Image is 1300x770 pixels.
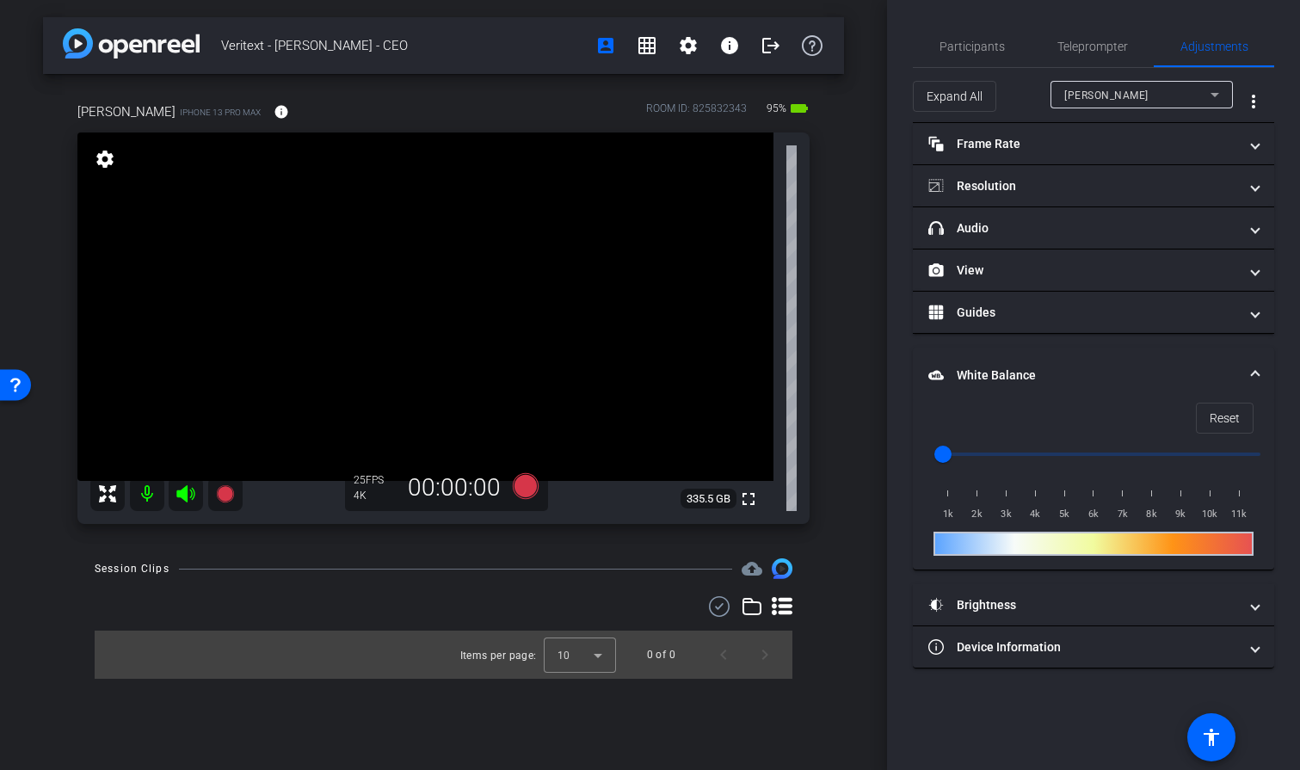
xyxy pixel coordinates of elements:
mat-panel-title: Guides [928,304,1238,322]
span: Teleprompter [1057,40,1128,52]
mat-icon: logout [761,35,781,56]
button: Previous page [703,634,744,675]
mat-panel-title: Resolution [928,177,1238,195]
span: 3k [992,506,1021,523]
mat-icon: settings [678,35,699,56]
span: 11k [1224,506,1254,523]
mat-icon: battery_std [789,98,810,119]
mat-panel-title: Brightness [928,596,1238,614]
span: iPhone 13 Pro Max [180,106,261,119]
div: 00:00:00 [397,473,512,502]
span: 1k [933,506,963,523]
button: Expand All [913,81,996,112]
mat-icon: account_box [595,35,616,56]
mat-icon: fullscreen [738,489,759,509]
button: Reset [1196,403,1254,434]
mat-expansion-panel-header: Device Information [913,626,1274,668]
div: White Balance [913,403,1274,570]
mat-expansion-panel-header: Audio [913,207,1274,249]
div: 25 [354,473,397,487]
mat-panel-title: Device Information [928,638,1238,656]
div: Items per page: [460,647,537,664]
mat-expansion-panel-header: View [913,249,1274,291]
mat-expansion-panel-header: Frame Rate [913,123,1274,164]
span: [PERSON_NAME] [77,102,176,121]
mat-icon: cloud_upload [742,558,762,579]
span: Expand All [927,80,983,113]
mat-panel-title: View [928,262,1238,280]
span: 9k [1167,506,1196,523]
mat-panel-title: White Balance [928,367,1238,385]
img: app-logo [63,28,200,59]
img: Session clips [772,558,792,579]
mat-icon: accessibility [1201,727,1222,748]
span: 8k [1137,506,1167,523]
span: [PERSON_NAME] [1064,89,1149,102]
span: 2k [963,506,992,523]
mat-panel-title: Frame Rate [928,135,1238,153]
mat-expansion-panel-header: White Balance [913,348,1274,403]
div: Session Clips [95,560,169,577]
mat-expansion-panel-header: Guides [913,292,1274,333]
span: Reset [1210,402,1240,434]
span: FPS [366,474,384,486]
mat-icon: info [274,104,289,120]
mat-icon: info [719,35,740,56]
span: 5k [1050,506,1079,523]
span: 7k [1108,506,1137,523]
span: Destinations for your clips [742,558,762,579]
span: 6k [1079,506,1108,523]
div: ROOM ID: 825832343 [646,101,747,126]
span: 10k [1195,506,1224,523]
mat-panel-title: Audio [928,219,1238,237]
div: 0 of 0 [647,646,675,663]
span: Adjustments [1180,40,1248,52]
mat-expansion-panel-header: Brightness [913,584,1274,625]
mat-icon: grid_on [637,35,657,56]
span: Participants [940,40,1005,52]
button: More Options for Adjustments Panel [1233,81,1274,122]
span: 335.5 GB [681,489,736,509]
mat-icon: more_vert [1243,91,1264,112]
span: 95% [764,95,789,122]
div: 4K [354,489,397,502]
mat-expansion-panel-header: Resolution [913,165,1274,206]
button: Next page [744,634,786,675]
mat-icon: settings [93,149,117,169]
span: Veritext - [PERSON_NAME] - CEO [221,28,585,63]
span: 4k [1020,506,1050,523]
